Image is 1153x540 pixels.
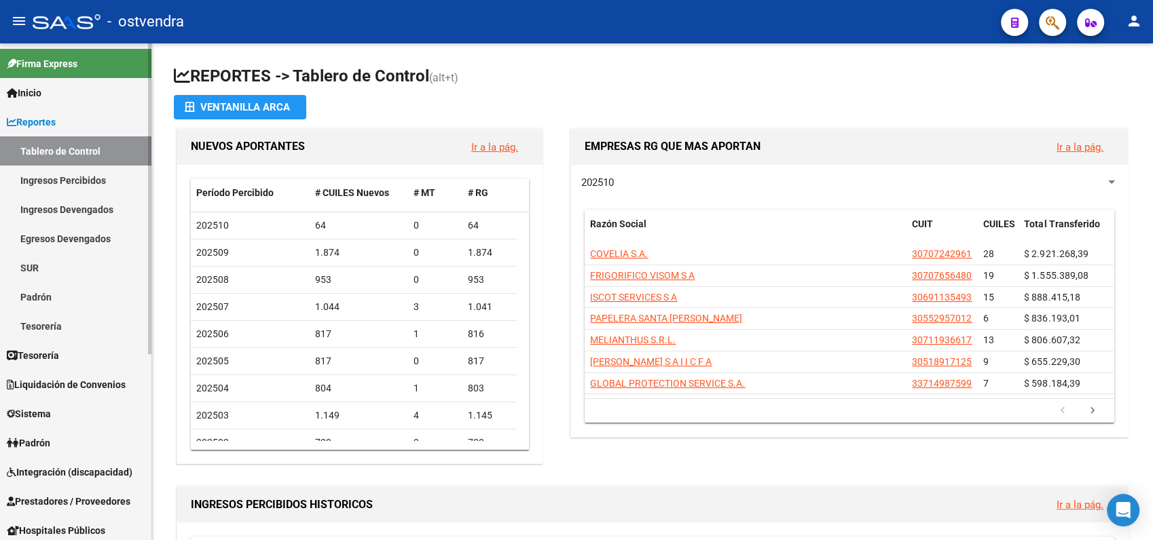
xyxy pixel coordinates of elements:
[1019,210,1114,254] datatable-header-cell: Total Transferido
[912,313,972,324] span: 30552957012
[174,65,1131,89] h1: REPORTES -> Tablero de Control
[7,377,126,392] span: Liquidación de Convenios
[429,71,458,84] span: (alt+t)
[196,437,229,448] span: 202502
[414,408,457,423] div: 4
[983,378,989,389] span: 7
[907,210,978,254] datatable-header-cell: CUIT
[191,178,310,208] datatable-header-cell: Período Percibido
[978,210,1019,254] datatable-header-cell: CUILES
[460,134,529,159] button: Ir a la pág.
[414,245,457,261] div: 0
[912,292,972,303] span: 30691135493
[414,299,457,315] div: 3
[196,328,229,339] span: 202506
[468,435,511,450] div: 730
[912,356,972,367] span: 30518917125
[414,435,457,450] div: 3
[468,272,511,288] div: 953
[414,381,457,396] div: 1
[983,313,989,324] span: 6
[414,272,457,288] div: 0
[174,95,306,119] button: Ventanilla ARCA
[11,13,27,29] mat-icon: menu
[191,140,305,153] span: NUEVOS APORTANTES
[983,248,994,259] span: 28
[7,115,56,130] span: Reportes
[315,245,403,261] div: 1.874
[590,248,648,259] span: COVELIA S.A.
[590,292,677,303] span: ISCOT SERVICES S A
[196,301,229,312] span: 202507
[7,465,132,480] span: Integración (discapacidad)
[185,95,295,119] div: Ventanilla ARCA
[468,187,488,198] span: # RG
[1050,404,1076,419] a: go to previous page
[315,187,389,198] span: # CUILES Nuevos
[590,313,742,324] span: PAPELERA SANTA [PERSON_NAME]
[1024,218,1099,229] span: Total Transferido
[1107,494,1139,526] div: Open Intercom Messenger
[7,436,50,450] span: Padrón
[983,292,994,303] span: 15
[1024,378,1080,389] span: $ 598.184,39
[468,218,511,233] div: 64
[585,210,907,254] datatable-header-cell: Razón Social
[912,378,972,389] span: 33714987599
[196,247,229,258] span: 202509
[1024,248,1088,259] span: $ 2.921.268,39
[1024,313,1080,324] span: $ 836.193,01
[414,187,435,198] span: # MT
[912,334,972,345] span: 30711936617
[468,381,511,396] div: 803
[315,381,403,396] div: 804
[590,270,695,281] span: FRIGORIFICO VISOM S A
[471,141,518,153] a: Ir a la pág.
[7,523,105,538] span: Hospitales Públicos
[590,378,745,389] span: GLOBAL PROTECTION SERVICE S.A.
[468,299,511,315] div: 1.041
[315,408,403,423] div: 1.149
[1046,134,1114,159] button: Ir a la pág.
[414,353,457,369] div: 0
[585,140,761,153] span: EMPRESAS RG QUE MAS APORTAN
[315,326,403,342] div: 817
[7,56,77,71] span: Firma Express
[7,406,51,421] span: Sistema
[1024,356,1080,367] span: $ 655.229,30
[107,7,184,37] span: - ostvendra
[1057,141,1103,153] a: Ir a la pág.
[468,245,511,261] div: 1.874
[590,356,712,367] span: [PERSON_NAME] S A I I C F A
[191,498,373,511] span: INGRESOS PERCIBIDOS HISTORICOS
[414,218,457,233] div: 0
[315,272,403,288] div: 953
[983,334,994,345] span: 13
[1024,334,1080,345] span: $ 806.607,32
[912,270,972,281] span: 30707656480
[310,178,408,208] datatable-header-cell: # CUILES Nuevos
[983,218,1015,229] span: CUILES
[7,494,130,509] span: Prestadores / Proveedores
[414,326,457,342] div: 1
[408,178,462,208] datatable-header-cell: # MT
[315,299,403,315] div: 1.044
[983,356,989,367] span: 9
[590,334,676,345] span: MELIANTHUS S.R.L.
[1080,404,1105,419] a: go to next page
[468,353,511,369] div: 817
[7,348,59,363] span: Tesorería
[315,435,403,450] div: 733
[315,218,403,233] div: 64
[462,178,517,208] datatable-header-cell: # RG
[7,85,41,100] span: Inicio
[590,218,646,229] span: Razón Social
[912,218,933,229] span: CUIT
[196,274,229,285] span: 202508
[983,270,994,281] span: 19
[468,408,511,423] div: 1.145
[196,355,229,366] span: 202505
[1057,499,1103,511] a: Ir a la pág.
[315,353,403,369] div: 817
[196,383,229,393] span: 202504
